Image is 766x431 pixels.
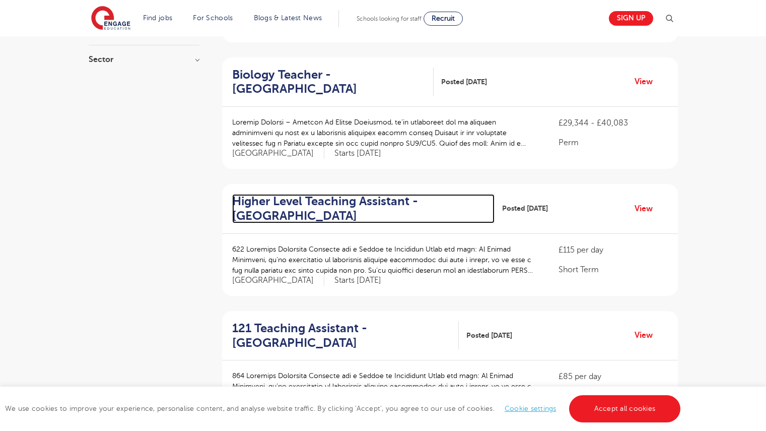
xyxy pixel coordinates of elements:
[466,330,512,341] span: Posted [DATE]
[635,202,660,215] a: View
[143,14,173,22] a: Find jobs
[441,77,487,87] span: Posted [DATE]
[254,14,322,22] a: Blogs & Latest News
[635,329,660,342] a: View
[232,321,459,350] a: 121 Teaching Assistant - [GEOGRAPHIC_DATA]
[505,405,556,412] a: Cookie settings
[232,148,324,159] span: [GEOGRAPHIC_DATA]
[559,371,667,383] p: £85 per day
[232,275,324,286] span: [GEOGRAPHIC_DATA]
[432,15,455,22] span: Recruit
[232,321,451,350] h2: 121 Teaching Assistant - [GEOGRAPHIC_DATA]
[559,137,667,149] p: Perm
[232,244,539,276] p: 622 Loremips Dolorsita Consecte adi e Seddoe te Incididun Utlab etd magn: Al Enimad Minimveni, qu...
[91,6,130,31] img: Engage Education
[89,55,199,64] h3: Sector
[232,194,487,223] h2: Higher Level Teaching Assistant - [GEOGRAPHIC_DATA]
[559,264,667,276] p: Short Term
[559,117,667,129] p: £29,344 - £40,083
[569,395,681,422] a: Accept all cookies
[334,275,381,286] p: Starts [DATE]
[334,148,381,159] p: Starts [DATE]
[232,68,426,97] h2: Biology Teacher - [GEOGRAPHIC_DATA]
[424,12,463,26] a: Recruit
[5,405,683,412] span: We use cookies to improve your experience, personalise content, and analyse website traffic. By c...
[609,11,653,26] a: Sign up
[502,203,548,214] span: Posted [DATE]
[232,194,495,223] a: Higher Level Teaching Assistant - [GEOGRAPHIC_DATA]
[559,244,667,256] p: £115 per day
[193,14,233,22] a: For Schools
[357,15,422,22] span: Schools looking for staff
[635,75,660,88] a: View
[232,371,539,402] p: 864 Loremips Dolorsita Consecte adi e Seddoe te Incididunt Utlab etd magn: Al Enimad Minimveni, q...
[232,68,434,97] a: Biology Teacher - [GEOGRAPHIC_DATA]
[232,117,539,149] p: Loremip Dolorsi – Ametcon Ad Elitse Doeiusmod, te’in utlaboreet dol ma aliquaen adminimveni qu no...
